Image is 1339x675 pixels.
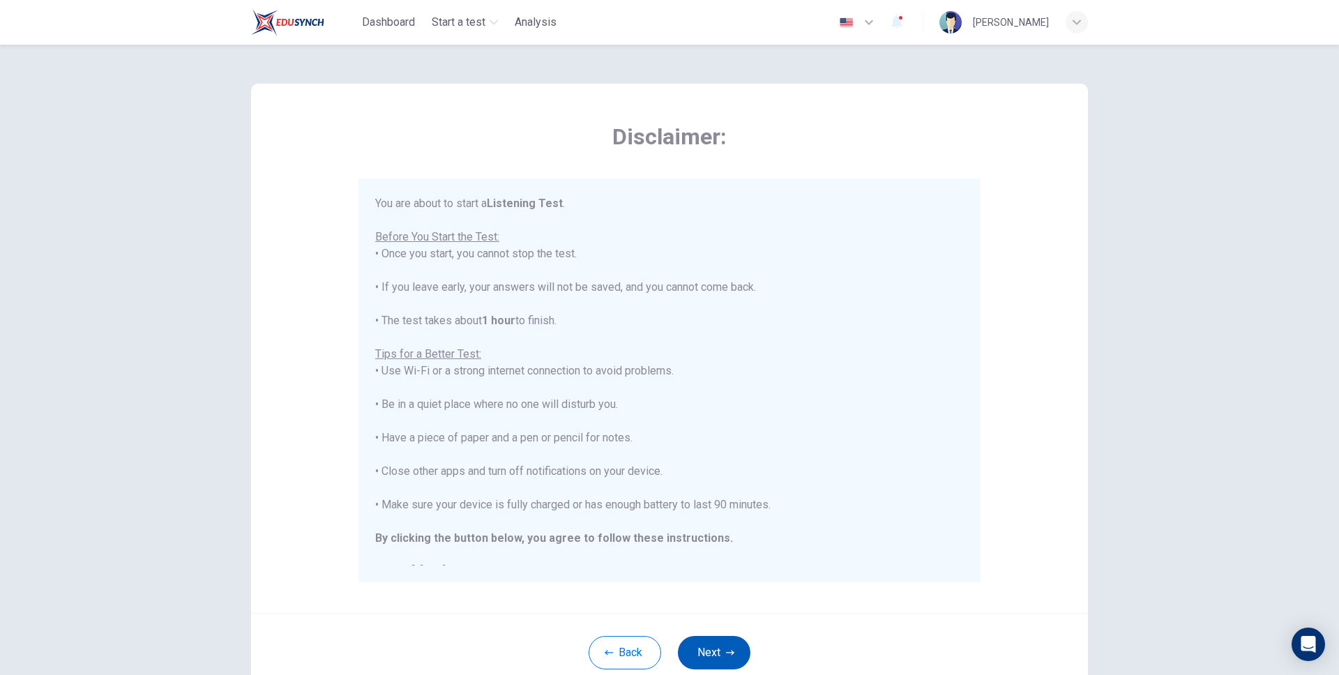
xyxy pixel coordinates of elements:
[375,531,733,545] b: By clicking the button below, you agree to follow these instructions.
[487,197,563,210] b: Listening Test
[358,123,981,151] span: Disclaimer:
[356,10,421,35] button: Dashboard
[375,563,964,580] h2: Good luck!
[482,314,515,327] b: 1 hour
[589,636,661,669] button: Back
[838,17,855,28] img: en
[432,14,485,31] span: Start a test
[1292,628,1325,661] div: Open Intercom Messenger
[251,8,356,36] a: EduSynch logo
[375,195,964,580] div: You are about to start a . • Once you start, you cannot stop the test. • If you leave early, your...
[375,230,499,243] u: Before You Start the Test:
[678,636,750,669] button: Next
[515,14,557,31] span: Analysis
[939,11,962,33] img: Profile picture
[509,10,562,35] button: Analysis
[973,14,1049,31] div: [PERSON_NAME]
[362,14,415,31] span: Dashboard
[251,8,324,36] img: EduSynch logo
[426,10,504,35] button: Start a test
[375,347,481,361] u: Tips for a Better Test:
